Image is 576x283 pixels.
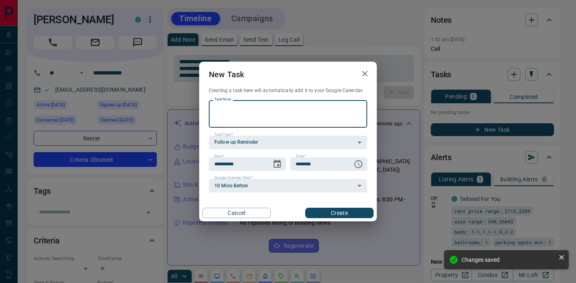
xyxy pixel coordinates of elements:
[202,208,271,218] button: Cancel
[209,179,367,193] div: 10 Mins Before
[296,154,306,159] label: Time
[209,136,367,149] div: Follow up Reminder
[305,208,374,218] button: Create
[462,257,555,263] div: Changes saved
[199,62,254,87] h2: New Task
[214,154,224,159] label: Date
[269,156,285,172] button: Choose date, selected date is Oct 16, 2025
[214,132,233,137] label: Task Type
[350,156,366,172] button: Choose time, selected time is 6:00 AM
[209,87,367,94] p: Creating a task here will automatically add it to your Google Calendar.
[214,97,231,102] label: Task Note
[214,175,253,181] label: Google Calendar Alert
